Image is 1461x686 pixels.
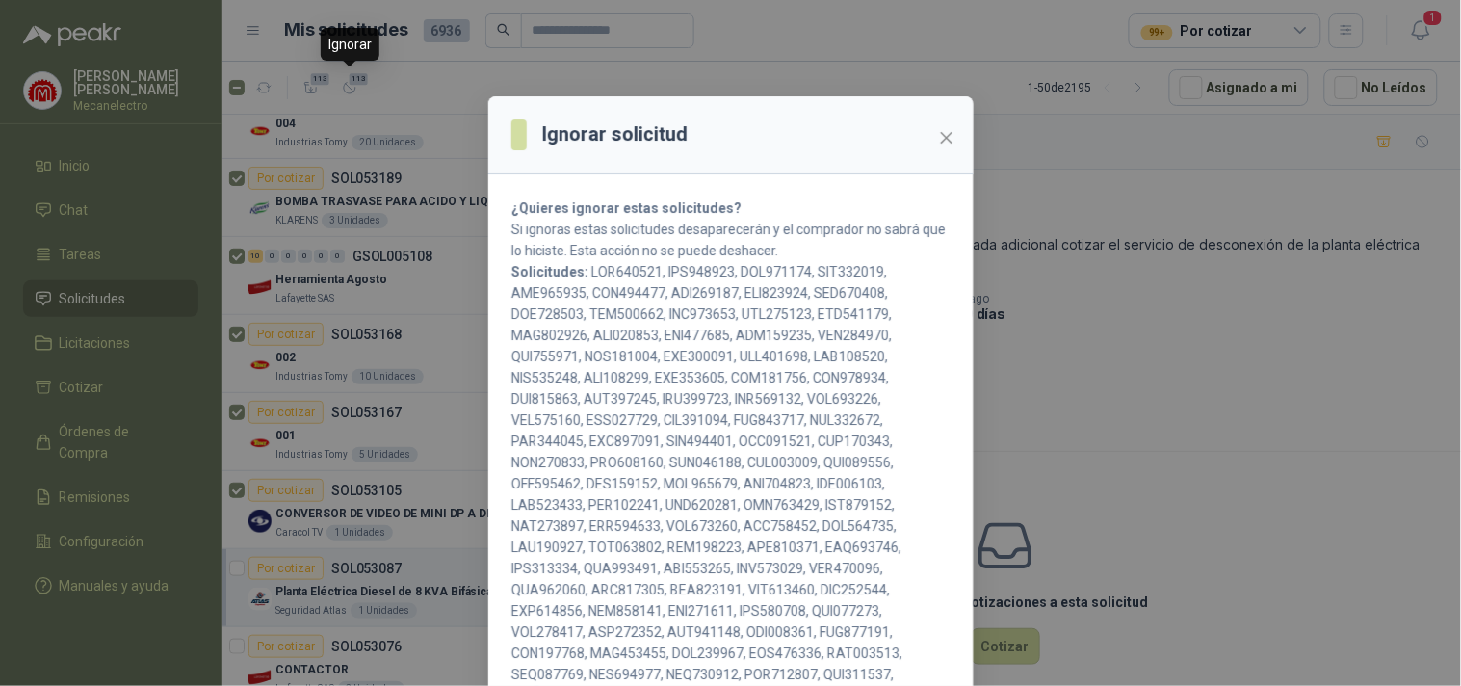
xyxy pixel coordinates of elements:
[511,264,588,279] b: Solicitudes:
[511,200,742,216] strong: ¿Quieres ignorar estas solicitudes?
[511,219,951,261] p: Si ignoras estas solicitudes desaparecerán y el comprador no sabrá que lo hiciste. Esta acción no...
[542,119,688,149] h3: Ignorar solicitud
[931,122,962,153] button: Close
[939,130,954,145] span: close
